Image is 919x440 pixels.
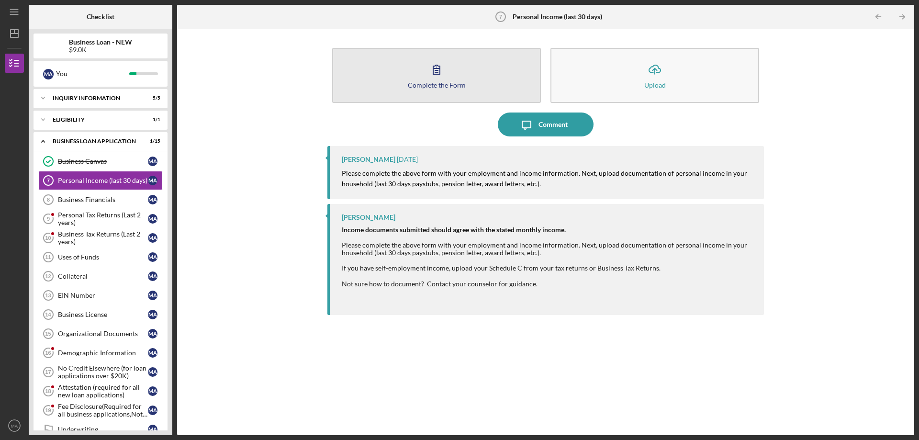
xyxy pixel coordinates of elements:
[38,190,163,209] a: 8Business FinancialsMA
[38,267,163,286] a: 12CollateralMA
[53,95,136,101] div: INQUIRY INFORMATION
[38,228,163,248] a: 10Business Tax Returns (Last 2 years)MA
[87,13,114,21] b: Checklist
[148,195,157,204] div: M A
[58,196,148,203] div: Business Financials
[148,367,157,377] div: M A
[58,364,148,380] div: No Credit Elsewhere (for loan applications over $20K)
[408,81,466,89] div: Complete the Form
[45,407,51,413] tspan: 19
[45,293,51,298] tspan: 13
[11,423,18,429] text: MA
[148,176,157,185] div: M A
[58,211,148,226] div: Personal Tax Returns (Last 2 years)
[58,230,148,246] div: Business Tax Returns (Last 2 years)
[58,349,148,357] div: Demographic Information
[342,280,754,288] div: Not sure how to document? Contact your counselor for guidance.
[332,48,541,103] button: Complete the Form
[58,311,148,318] div: Business License
[143,95,160,101] div: 5 / 5
[45,369,51,375] tspan: 17
[538,113,568,136] div: Comment
[513,13,602,21] b: Personal Income (last 30 days)
[148,386,157,396] div: M A
[148,233,157,243] div: M A
[58,177,148,184] div: Personal Income (last 30 days)
[45,273,51,279] tspan: 12
[69,46,132,54] div: $9.0K
[148,406,157,415] div: M A
[45,235,51,241] tspan: 10
[5,416,24,435] button: MA
[148,329,157,338] div: M A
[45,254,51,260] tspan: 11
[342,156,395,163] div: [PERSON_NAME]
[143,117,160,123] div: 1 / 1
[58,253,148,261] div: Uses of Funds
[148,252,157,262] div: M A
[148,271,157,281] div: M A
[38,420,163,439] a: UnderwritingMA
[45,331,51,337] tspan: 15
[58,403,148,418] div: Fee Disclosure(Required for all business applications,Not needed for Contractor loans)
[342,226,566,234] strong: Income documents submitted should agree with the stated monthly income.
[148,157,157,166] div: M A
[38,362,163,382] a: 17No Credit Elsewhere (for loan applications over $20K)MA
[550,48,759,103] button: Upload
[47,178,50,183] tspan: 7
[148,348,157,358] div: M A
[53,138,136,144] div: BUSINESS LOAN APPLICATION
[53,117,136,123] div: ELIGIBILITY
[148,310,157,319] div: M A
[38,401,163,420] a: 19Fee Disclosure(Required for all business applications,Not needed for Contractor loans)MA
[56,66,129,82] div: You
[342,241,754,257] div: Please complete the above form with your employment and income information. Next, upload document...
[38,209,163,228] a: 9Personal Tax Returns (Last 2 years)MA
[499,14,502,20] tspan: 7
[644,81,666,89] div: Upload
[69,38,132,46] b: Business Loan - NEW
[47,216,50,222] tspan: 9
[58,426,148,433] div: Underwriting
[45,312,51,317] tspan: 14
[342,214,395,221] div: [PERSON_NAME]
[38,305,163,324] a: 14Business LicenseMA
[148,291,157,300] div: M A
[58,330,148,338] div: Organizational Documents
[58,272,148,280] div: Collateral
[148,214,157,224] div: M A
[38,248,163,267] a: 11Uses of FundsMA
[397,156,418,163] time: 2025-08-06 18:27
[38,324,163,343] a: 15Organizational DocumentsMA
[38,382,163,401] a: 18Attestation (required for all new loan applications)MA
[38,152,163,171] a: Business CanvasMA
[148,425,157,434] div: M A
[143,138,160,144] div: 1 / 15
[43,69,54,79] div: M A
[38,343,163,362] a: 16Demographic InformationMA
[47,197,50,203] tspan: 8
[45,388,51,394] tspan: 18
[38,286,163,305] a: 13EIN NumberMA
[58,384,148,399] div: Attestation (required for all new loan applications)
[45,350,51,356] tspan: 16
[58,292,148,299] div: EIN Number
[498,113,594,136] button: Comment
[342,264,754,272] div: If you have self-employment income, upload your Schedule C from your tax returns or Business Tax ...
[38,171,163,190] a: 7Personal Income (last 30 days)MA
[58,158,148,165] div: Business Canvas
[342,169,749,188] mark: Please complete the above form with your employment and income information. Next, upload document...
